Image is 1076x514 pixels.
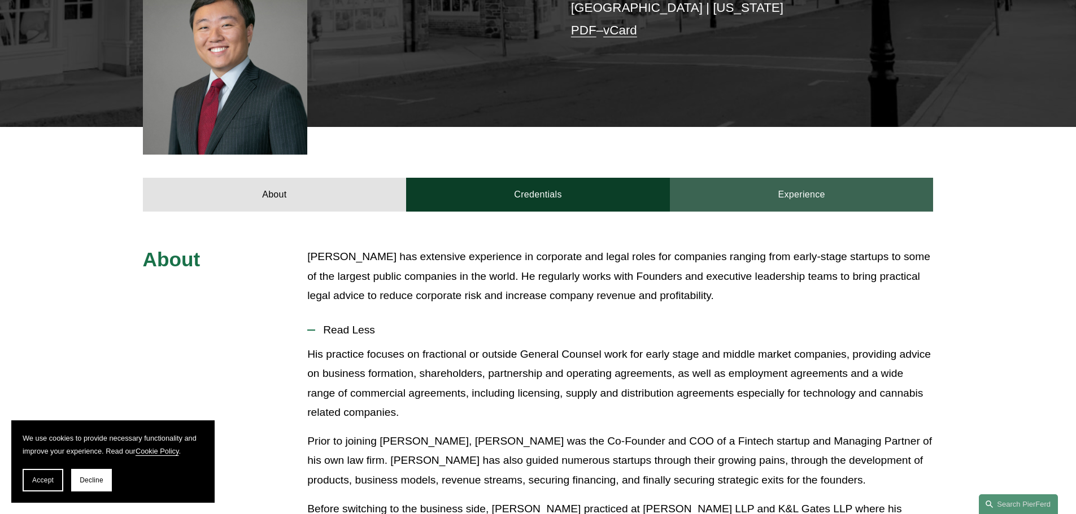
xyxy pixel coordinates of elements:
[307,315,933,345] button: Read Less
[315,324,933,336] span: Read Less
[80,476,103,484] span: Decline
[571,23,596,37] a: PDF
[670,178,934,212] a: Experience
[143,178,407,212] a: About
[11,420,215,503] section: Cookie banner
[23,432,203,458] p: We use cookies to provide necessary functionality and improve your experience. Read our .
[136,447,179,455] a: Cookie Policy
[32,476,54,484] span: Accept
[143,248,201,270] span: About
[406,178,670,212] a: Credentials
[603,23,637,37] a: vCard
[71,469,112,491] button: Decline
[307,247,933,306] p: [PERSON_NAME] has extensive experience in corporate and legal roles for companies ranging from ea...
[979,494,1058,514] a: Search this site
[23,469,63,491] button: Accept
[307,345,933,423] p: His practice focuses on fractional or outside General Counsel work for early stage and middle mar...
[307,432,933,490] p: Prior to joining [PERSON_NAME], [PERSON_NAME] was the Co-Founder and COO of a Fintech startup and...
